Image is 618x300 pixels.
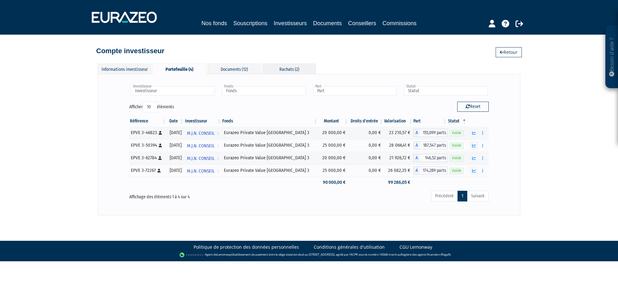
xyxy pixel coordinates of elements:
div: Affichage des éléments 1 à 4 sur 4 [129,190,274,200]
a: Investisseurs [274,19,307,29]
span: A [413,167,420,175]
th: Droits d'entrée: activer pour trier la colonne par ordre croissant [349,116,384,127]
td: 0,00 € [349,127,384,139]
th: Date: activer pour trier la colonne par ordre croissant [167,116,184,127]
span: Valide [450,168,463,174]
div: Eurazeo Private Value [GEOGRAPHIC_DATA] 3 [224,167,316,174]
div: A - Eurazeo Private Value Europe 3 [413,141,447,150]
td: 26 082,35 € [384,164,413,177]
td: 0,00 € [349,164,384,177]
th: Part: activer pour trier la colonne par ordre croissant [413,116,447,127]
td: 99 286,05 € [384,177,413,188]
td: 20 000,00 € [318,152,349,164]
select: Afficheréléments [143,102,157,112]
a: Lemonway [217,252,231,257]
div: EPVE 3-50394 [131,142,165,149]
img: logo-lemonway.png [179,252,204,258]
span: M.J.N. CONSEIL [187,140,215,152]
th: Investisseur: activer pour trier la colonne par ordre croissant [184,116,222,127]
a: 1 [458,191,467,201]
td: 21 926,72 € [384,152,413,164]
span: A [413,141,420,150]
span: 174,289 parts [420,167,447,175]
div: - Agent de (établissement de paiement dont le siège social est situé au [STREET_ADDRESS], agréé p... [6,252,612,258]
div: [DATE] [169,142,182,149]
div: [DATE] [169,167,182,174]
a: M.J.N. CONSEIL [184,164,222,177]
a: Registre des agents financiers (Regafi) [401,252,451,257]
th: Statut : activer pour trier la colonne par ordre d&eacute;croissant [447,116,467,127]
span: Valide [450,130,463,136]
i: [Français] Personne physique [159,144,162,147]
i: [Français] Personne physique [158,156,162,160]
div: EPVE 3-62784 [131,155,165,161]
span: M.J.N. CONSEIL [187,153,215,164]
div: A - Eurazeo Private Value Europe 3 [413,129,447,137]
i: Voir l'investisseur [217,140,219,152]
i: [Français] Personne physique [159,131,162,135]
button: Reset [457,102,489,112]
div: EPVE 3-46823 [131,129,165,136]
span: M.J.N. CONSEIL [187,127,215,139]
a: Conditions générales d'utilisation [314,244,385,250]
td: 25 000,00 € [318,164,349,177]
div: [DATE] [169,155,182,161]
td: 90 000,00 € [318,177,349,188]
i: [Français] Personne physique [157,169,161,173]
td: 0,00 € [349,152,384,164]
div: Eurazeo Private Value [GEOGRAPHIC_DATA] 3 [224,129,316,136]
td: 23 210,57 € [384,127,413,139]
td: 20 000,00 € [318,127,349,139]
span: Valide [450,155,463,161]
span: A [413,129,420,137]
div: A - Eurazeo Private Value Europe 3 [413,154,447,162]
div: Rachats (2) [262,64,316,74]
label: Afficher éléments [129,102,174,112]
th: Valorisation: activer pour trier la colonne par ordre croissant [384,116,413,127]
div: A - Eurazeo Private Value Europe 3 [413,167,447,175]
div: Informations investisseur [98,64,151,74]
div: Portefeuille (4) [153,64,206,74]
a: Conseillers [348,19,376,28]
a: Commissions [382,19,417,28]
th: Fonds: activer pour trier la colonne par ordre croissant [222,116,318,127]
h4: Compte investisseur [96,47,164,55]
i: Voir l'investisseur [217,127,219,139]
td: 28 066,41 € [384,139,413,152]
th: Référence : activer pour trier la colonne par ordre croissant [129,116,167,127]
div: [DATE] [169,129,182,136]
a: Politique de protection des données personnelles [194,244,299,250]
span: A [413,154,420,162]
i: Voir l'investisseur [217,153,219,164]
span: 155,099 parts [420,129,447,137]
a: Documents [313,19,342,28]
span: M.J.N. CONSEIL [187,165,215,177]
td: 25 000,00 € [318,139,349,152]
div: Documents (12) [207,64,261,74]
a: CGU Lemonway [399,244,432,250]
a: M.J.N. CONSEIL [184,152,222,164]
span: Valide [450,143,463,149]
span: 187,547 parts [420,141,447,150]
div: EPVE 3-72267 [131,167,165,174]
th: Montant: activer pour trier la colonne par ordre croissant [318,116,349,127]
a: Nos fonds [201,19,227,28]
img: 1732889491-logotype_eurazeo_blanc_rvb.png [92,12,157,23]
p: Besoin d'aide ? [608,29,615,85]
a: M.J.N. CONSEIL [184,139,222,152]
a: M.J.N. CONSEIL [184,127,222,139]
div: Eurazeo Private Value [GEOGRAPHIC_DATA] 3 [224,155,316,161]
div: Eurazeo Private Value [GEOGRAPHIC_DATA] 3 [224,142,316,149]
td: 0,00 € [349,139,384,152]
a: Retour [496,47,522,57]
i: Voir l'investisseur [217,165,219,177]
span: 146,52 parts [420,154,447,162]
a: Souscriptions [233,19,267,28]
